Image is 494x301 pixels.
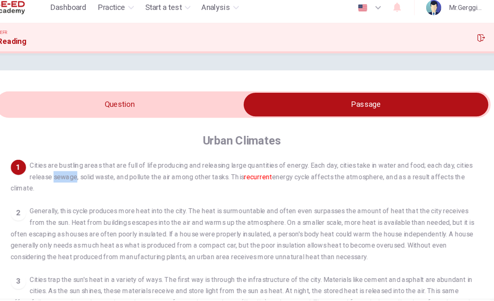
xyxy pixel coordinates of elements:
[76,6,114,21] button: Dashboard
[212,123,280,136] h4: Urban Climates
[426,8,458,18] div: Mr.Gerggiat Sribunrueang
[208,6,247,21] button: Analysis
[211,8,236,18] span: Analysis
[45,146,58,159] div: 1
[13,5,76,22] a: SE-ED Academy logo
[248,157,272,164] font: recurrent
[466,273,486,293] div: Open Intercom Messenger
[120,8,144,18] span: Practice
[45,185,58,199] div: 2
[33,38,58,48] h1: Reading
[13,5,57,22] img: SE-ED Academy logo
[79,8,110,18] span: Dashboard
[117,6,155,21] button: Practice
[162,8,194,18] span: Start a test
[45,147,447,174] span: Cities are bustling areas that are full of life producing and releasing large quantities of energ...
[406,7,420,20] img: Profile picture
[45,187,448,234] span: Generally, this cycle produces more heat into the city. The heat is surmountable and often even s...
[33,32,42,38] span: CEFR
[45,245,58,258] div: 3
[158,6,204,21] button: Start a test
[346,10,356,17] img: en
